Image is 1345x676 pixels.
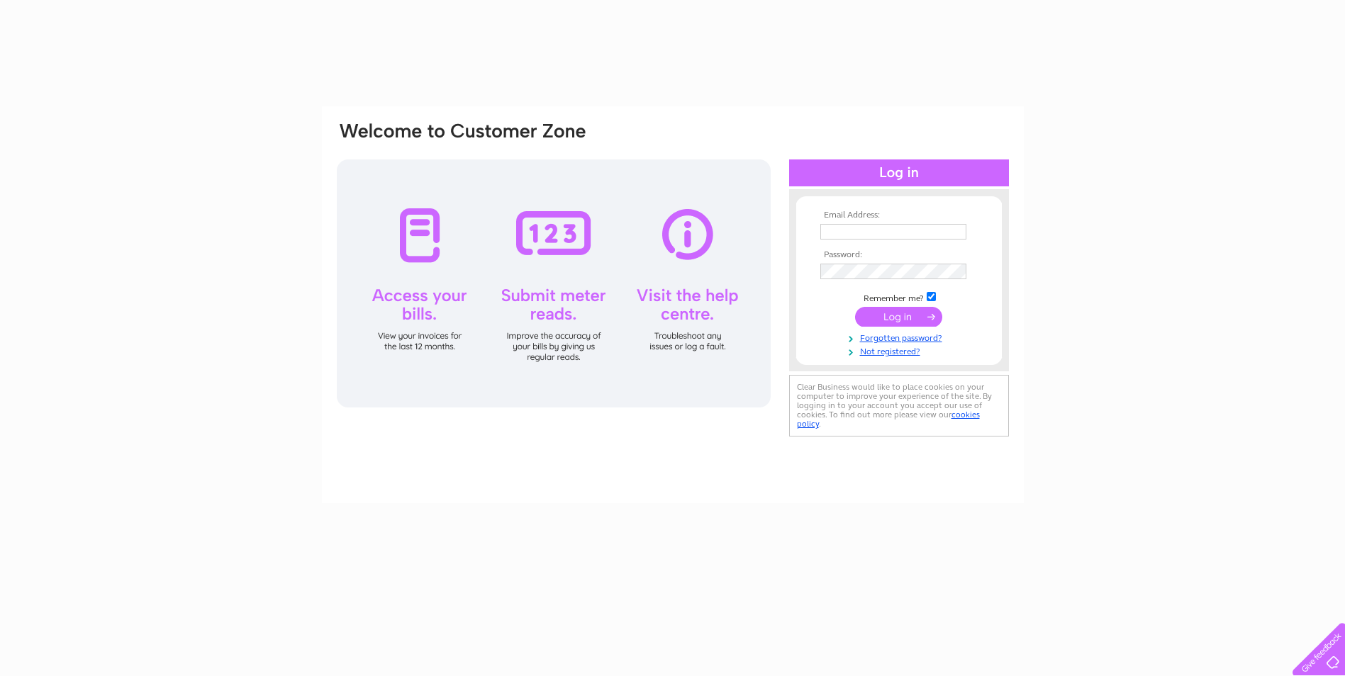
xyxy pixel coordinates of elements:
[855,307,942,327] input: Submit
[817,210,981,220] th: Email Address:
[817,290,981,304] td: Remember me?
[797,410,980,429] a: cookies policy
[817,250,981,260] th: Password:
[820,330,981,344] a: Forgotten password?
[789,375,1009,436] div: Clear Business would like to place cookies on your computer to improve your experience of the sit...
[820,344,981,357] a: Not registered?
